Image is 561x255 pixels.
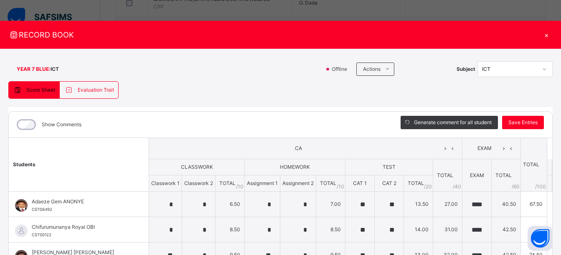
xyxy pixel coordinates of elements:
[15,199,28,212] img: CST08492.png
[521,217,547,242] td: 73.50
[382,180,396,186] span: CAT 2
[42,121,81,128] label: Show Comments
[470,172,484,178] span: EXAM
[408,180,424,186] span: TOTAL
[540,29,553,40] div: ×
[404,192,433,217] td: 13.50
[495,172,512,178] span: TOTAL
[51,65,59,73] span: ICT
[26,86,55,94] span: Score Sheet
[181,164,213,170] span: CLASSWORK
[453,183,461,190] span: / 40
[8,29,540,40] span: RECORD BOOK
[414,119,492,126] span: Generate comment for all student
[433,217,462,242] td: 31.00
[32,232,51,237] span: CST00122
[280,164,310,170] span: HOMEWORK
[78,86,114,94] span: Evaluation Trait
[457,65,475,73] span: Subject
[492,192,521,217] td: 40.50
[216,192,245,217] td: 6.50
[32,198,130,205] span: Adaeze Gem ANONYE
[508,119,538,126] span: Save Entries
[320,180,336,186] span: TOTAL
[337,183,344,190] span: / 10
[424,183,432,190] span: / 20
[492,217,521,242] td: 42.50
[331,65,352,73] span: Offline
[155,145,442,152] span: CA
[469,145,500,152] span: EXAM
[17,65,51,73] span: YEAR 7 BLUE :
[32,223,130,231] span: Chifurumunanya Royal OBI
[13,161,36,167] span: Students
[216,217,245,242] td: 8.50
[184,180,213,186] span: Classwork 2
[521,138,547,192] th: TOTAL
[521,192,547,217] td: 67.50
[437,172,453,178] span: TOTAL
[535,183,546,190] span: /100
[383,164,396,170] span: TEST
[151,180,180,186] span: Classwork 1
[528,226,553,251] button: Open asap
[247,180,278,186] span: Assignment 1
[316,217,345,242] td: 8.50
[15,225,28,237] img: default.svg
[512,183,520,190] span: / 60
[219,180,236,186] span: TOTAL
[433,192,462,217] td: 27.00
[482,65,537,73] div: ICT
[353,180,367,186] span: CAT 1
[404,217,433,242] td: 14.00
[282,180,314,186] span: Assignment 2
[363,65,381,73] span: Actions
[32,207,52,212] span: CST08492
[316,192,345,217] td: 7.00
[236,183,244,190] span: / 10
